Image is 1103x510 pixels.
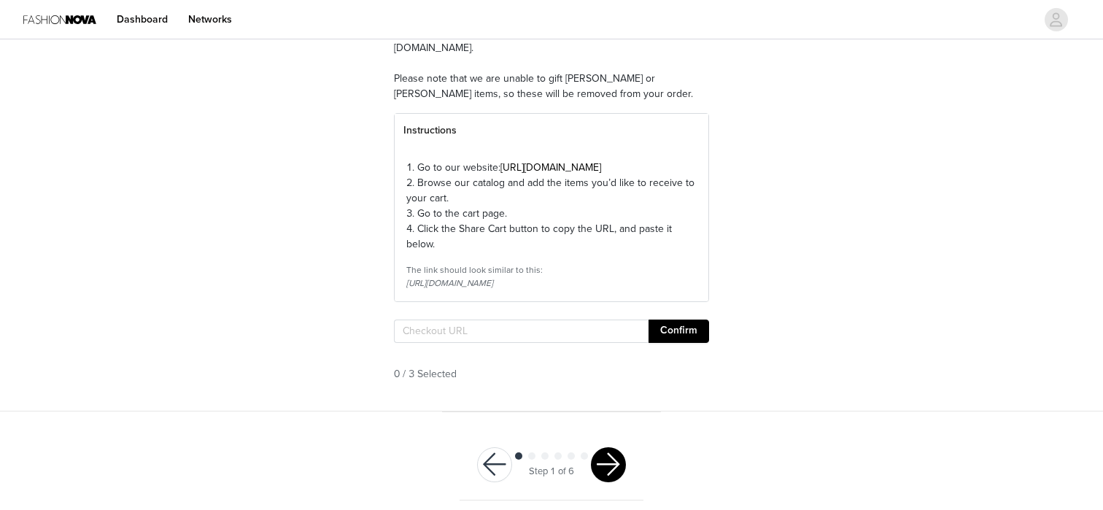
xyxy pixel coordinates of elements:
a: [URL][DOMAIN_NAME] [500,161,601,174]
p: 3. Go to the cart page. [406,206,697,221]
p: 1. Go to our website: [406,160,697,175]
p: 2. Browse our catalog and add the items you’d like to receive to your cart. [406,175,697,206]
div: avatar [1049,8,1063,31]
div: Step 1 of 6 [529,465,574,479]
a: Dashboard [108,3,177,36]
p: Please select only items from our New Arrivals collection: [URL][DOMAIN_NAME]. Please note that w... [394,25,709,101]
div: Instructions [395,114,708,147]
div: The link should look similar to this: [406,263,697,277]
a: Networks [179,3,241,36]
div: [URL][DOMAIN_NAME] [406,277,697,290]
input: Checkout URL [394,320,649,343]
p: 4. Click the Share Cart button to copy the URL, and paste it below. [406,221,697,252]
button: Confirm [649,320,709,343]
img: Fashion Nova Logo [23,3,96,36]
span: 0 / 3 Selected [394,366,457,382]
